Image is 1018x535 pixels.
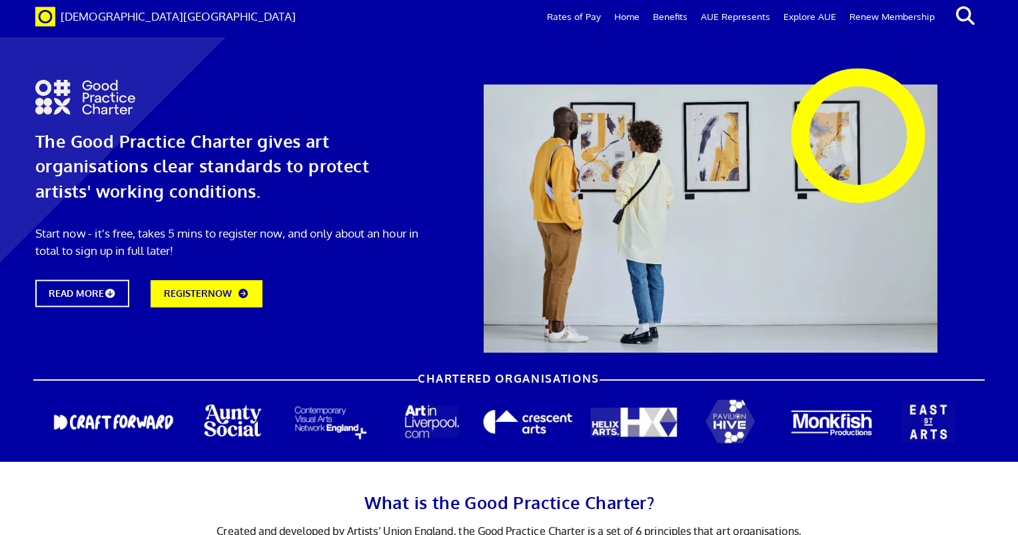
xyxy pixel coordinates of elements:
a: Explore AUE [777,1,843,33]
picture: > [892,67,897,79]
a: Renew Membership [843,1,941,33]
a: Brand [DEMOGRAPHIC_DATA][GEOGRAPHIC_DATA] [25,1,306,33]
a: Rates of Pay [540,1,608,33]
h1: The Good Practice Charter gives art organisations clear standards to protect artists' working con... [35,129,418,204]
h2: What is the Good Practice Charter? [157,489,862,516]
button: search [945,2,986,30]
p: Start now - it's free, takes 5 mins to register now, and only about an hour in total to sign up i... [35,225,418,259]
a: REGISTERNOW [151,280,262,307]
a: AUE Represents [694,1,777,33]
span: NOW [208,287,232,299]
span: [DEMOGRAPHIC_DATA][GEOGRAPHIC_DATA] [61,9,296,23]
a: Benefits [646,1,694,33]
a: Home [608,1,646,33]
span: CHARTERED ORGANISATIONS [418,373,600,385]
a: READ MORE [35,279,129,307]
